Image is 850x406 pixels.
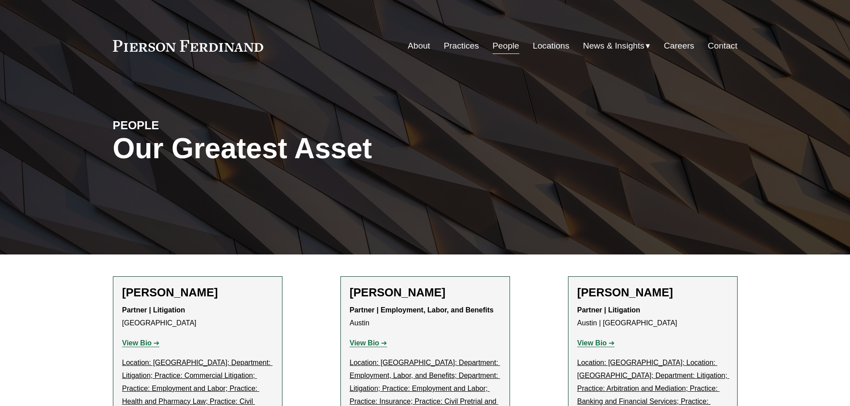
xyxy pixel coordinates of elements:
[493,37,519,54] a: People
[583,37,651,54] a: folder dropdown
[350,306,494,314] strong: Partner | Employment, Labor, and Benefits
[350,304,501,330] p: Austin
[350,339,387,347] a: View Bio
[444,37,479,54] a: Practices
[577,306,640,314] strong: Partner | Litigation
[664,37,694,54] a: Careers
[583,38,645,54] span: News & Insights
[122,304,273,330] p: [GEOGRAPHIC_DATA]
[122,339,152,347] strong: View Bio
[577,339,607,347] strong: View Bio
[113,118,269,132] h4: PEOPLE
[122,339,160,347] a: View Bio
[350,339,379,347] strong: View Bio
[533,37,569,54] a: Locations
[408,37,430,54] a: About
[577,286,728,299] h2: [PERSON_NAME]
[113,132,529,165] h1: Our Greatest Asset
[122,306,185,314] strong: Partner | Litigation
[577,339,615,347] a: View Bio
[708,37,737,54] a: Contact
[350,286,501,299] h2: [PERSON_NAME]
[122,286,273,299] h2: [PERSON_NAME]
[577,304,728,330] p: Austin | [GEOGRAPHIC_DATA]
